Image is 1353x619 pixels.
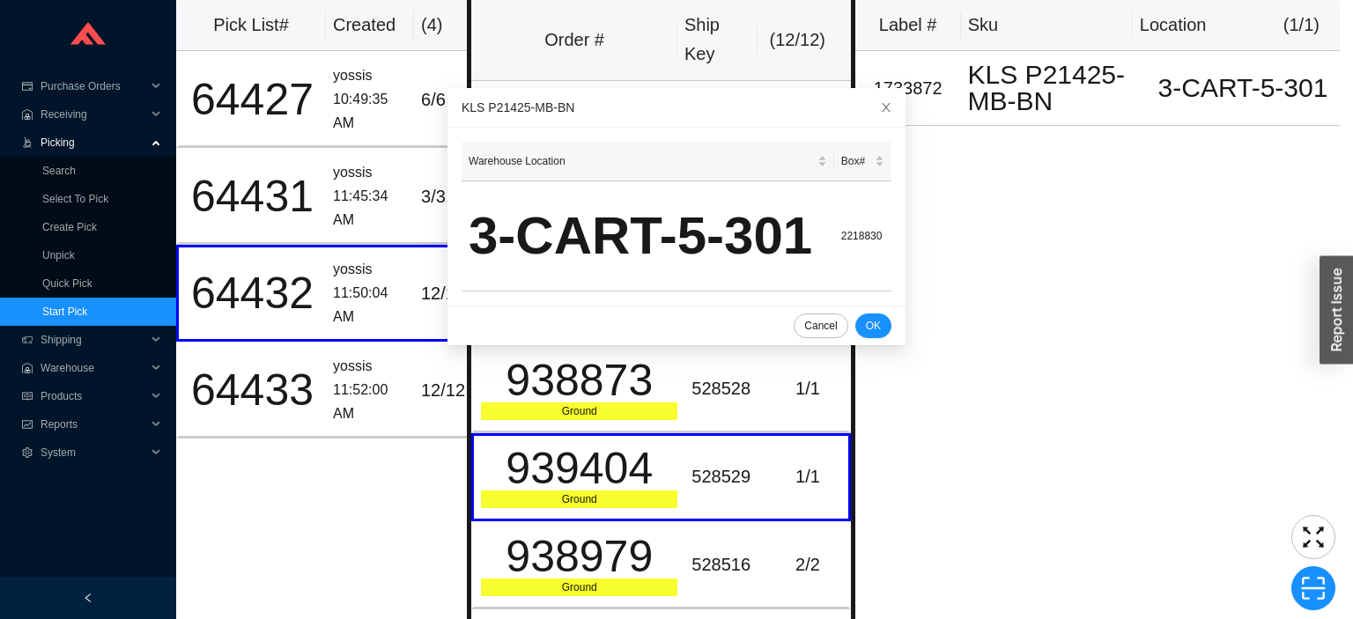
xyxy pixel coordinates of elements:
[186,368,319,412] div: 64433
[481,446,677,490] div: 939404
[1283,11,1320,40] div: ( 1 / 1 )
[421,11,477,40] div: ( 4 )
[1153,75,1333,101] div: 3-CART-5-301
[481,358,677,402] div: 938873
[691,462,760,491] div: 528529
[1291,515,1335,559] button: fullscreen
[41,129,146,157] span: Picking
[21,81,33,92] span: credit-card
[804,317,837,335] span: Cancel
[866,317,881,335] span: OK
[42,306,87,318] a: Start Pick
[1291,566,1335,610] button: scan
[41,100,146,129] span: Receiving
[880,101,892,114] span: close
[41,326,146,354] span: Shipping
[186,174,319,218] div: 64431
[333,185,407,232] div: 11:45:34 AM
[21,391,33,402] span: read
[83,593,93,603] span: left
[333,64,407,88] div: yossis
[462,142,834,181] th: Warehouse Location sortable
[333,355,407,379] div: yossis
[691,550,760,579] div: 528516
[42,221,97,233] a: Create Pick
[841,152,871,170] span: Box#
[41,354,146,382] span: Warehouse
[1140,11,1207,40] div: Location
[42,193,108,205] a: Select To Pick
[333,258,407,282] div: yossis
[21,447,33,458] span: setting
[421,376,475,405] div: 12 / 12
[333,161,407,185] div: yossis
[333,379,407,425] div: 11:52:00 AM
[469,192,827,280] div: 3-CART-5-301
[186,271,319,315] div: 64432
[481,402,677,420] div: Ground
[41,438,146,467] span: System
[968,62,1139,114] div: KLS P21425-MB-BN
[333,282,407,328] div: 11:50:04 AM
[774,550,840,579] div: 2 / 2
[42,277,92,290] a: Quick Pick
[41,382,146,410] span: Products
[421,85,475,114] div: 6 / 6
[1292,575,1335,601] span: scan
[469,152,814,170] span: Warehouse Location
[41,410,146,438] span: Reports
[862,74,954,103] div: 1733872
[774,462,840,491] div: 1 / 1
[774,374,840,403] div: 1 / 1
[794,313,847,338] button: Cancel
[421,182,475,211] div: 3 / 3
[421,279,475,308] div: 12 / 19
[186,77,319,122] div: 64427
[834,181,891,291] td: 2218830
[834,142,891,181] th: Box# sortable
[765,26,831,55] div: ( 12 / 12 )
[333,88,407,135] div: 10:49:35 AM
[481,534,677,578] div: 938979
[41,72,146,100] span: Purchase Orders
[867,88,906,127] button: Close
[481,490,677,508] div: Ground
[855,313,891,338] button: OK
[42,249,75,262] a: Unpick
[21,419,33,430] span: fund
[462,98,891,117] div: KLS P21425-MB-BN
[1292,524,1335,550] span: fullscreen
[691,374,760,403] div: 528528
[481,578,677,596] div: Ground
[42,165,76,177] a: Search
